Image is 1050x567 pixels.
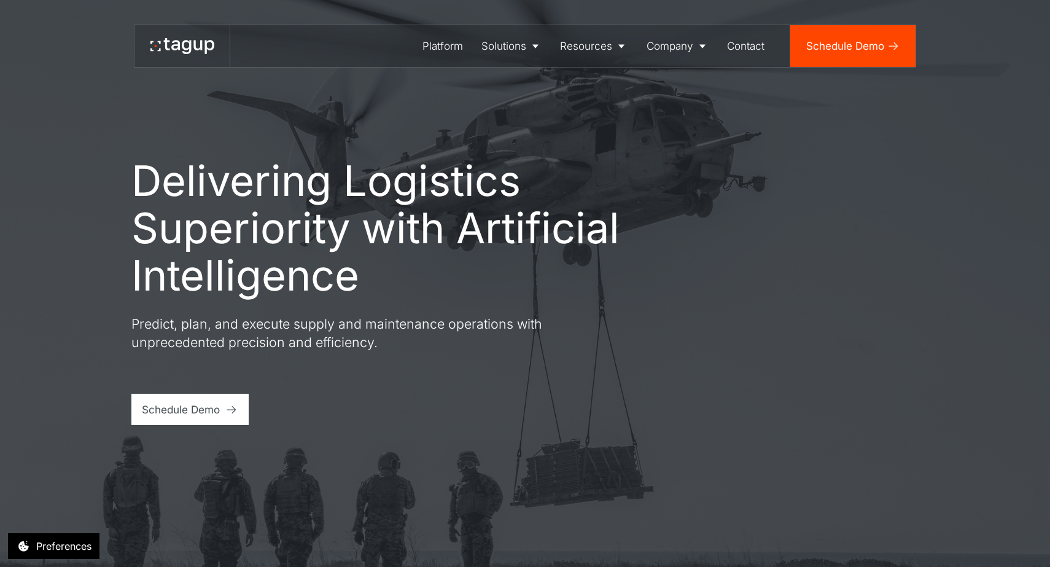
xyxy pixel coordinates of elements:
a: Resources [551,25,637,67]
div: Company [647,38,693,54]
a: Schedule Demo [790,25,916,67]
a: Platform [413,25,472,67]
p: Predict, plan, and execute supply and maintenance operations with unprecedented precision and eff... [131,315,574,352]
a: Company [637,25,718,67]
div: Platform [422,38,463,54]
div: Schedule Demo [142,402,220,418]
div: Contact [727,38,764,54]
a: Contact [718,25,774,67]
div: Schedule Demo [806,38,884,54]
div: Solutions [481,38,526,54]
a: Schedule Demo [131,394,249,425]
h1: Delivering Logistics Superiority with Artificial Intelligence [131,157,647,299]
div: Preferences [36,539,91,553]
div: Resources [560,38,612,54]
a: Solutions [472,25,551,67]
